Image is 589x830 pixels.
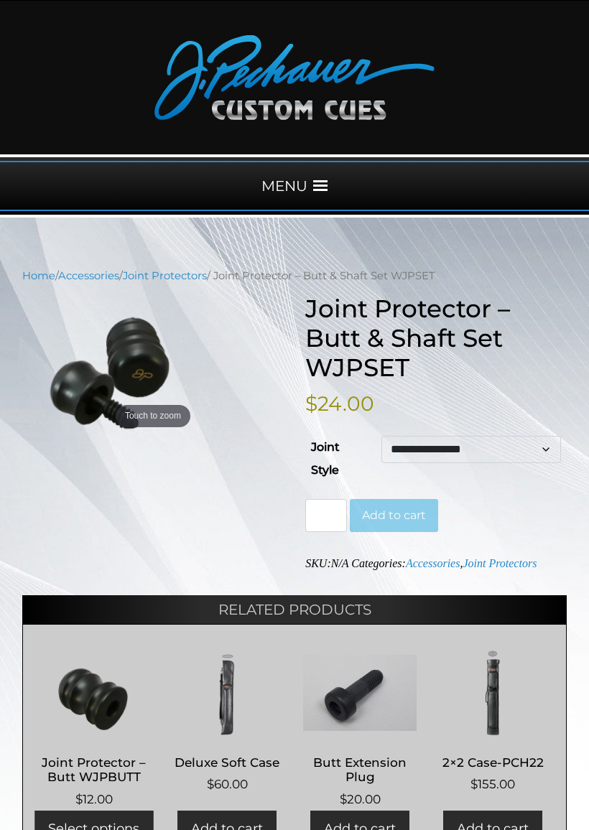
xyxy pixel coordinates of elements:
a: Joint Protectors [123,269,207,282]
h1: Joint Protector – Butt & Shaft Set WJPSET [305,294,567,383]
input: Product quantity [305,499,347,532]
a: Accessories [406,557,460,569]
span: $ [470,777,478,791]
span: $ [305,391,317,416]
img: Deluxe Soft Case [170,650,284,736]
a: Deluxe Soft Case $60.00 [170,650,284,794]
h2: 2×2 Case-PCH22 [436,749,549,775]
bdi: 12.00 [75,792,113,806]
a: Touch to zoom [22,312,284,433]
bdi: 20.00 [340,792,381,806]
bdi: 24.00 [305,391,374,416]
img: Pechauer Custom Cues [154,35,435,120]
a: Home [22,269,55,282]
label: Joint Style [311,436,370,482]
span: SKU: [305,557,348,569]
h2: Deluxe Soft Case [170,749,284,775]
h2: Butt Extension Plug [303,749,417,791]
img: 21-1010x168-1.png [22,312,198,433]
a: Butt Extension Plug $20.00 [303,650,417,808]
span: Categories: , [351,557,537,569]
nav: Breadcrumb [22,268,567,284]
span: $ [207,777,214,791]
img: 2x2 Case-PCH22 [436,650,549,736]
span: N/A [331,557,349,569]
bdi: 155.00 [470,777,515,791]
button: Add to cart [350,499,438,532]
a: 2×2 Case-PCH22 $155.00 [436,650,549,794]
span: $ [340,792,347,806]
span: $ [75,792,83,806]
h2: Joint Protector – Butt WJPBUTT [37,749,151,791]
a: Joint Protector – Butt WJPBUTT $12.00 [37,650,151,808]
img: Joint Protector - Butt WJPBUTT [37,650,151,736]
bdi: 60.00 [207,777,248,791]
a: Accessories [58,269,119,282]
a: Joint Protectors [463,557,537,569]
h2: Related products [22,595,567,624]
img: Butt Extension Plug [303,650,417,736]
